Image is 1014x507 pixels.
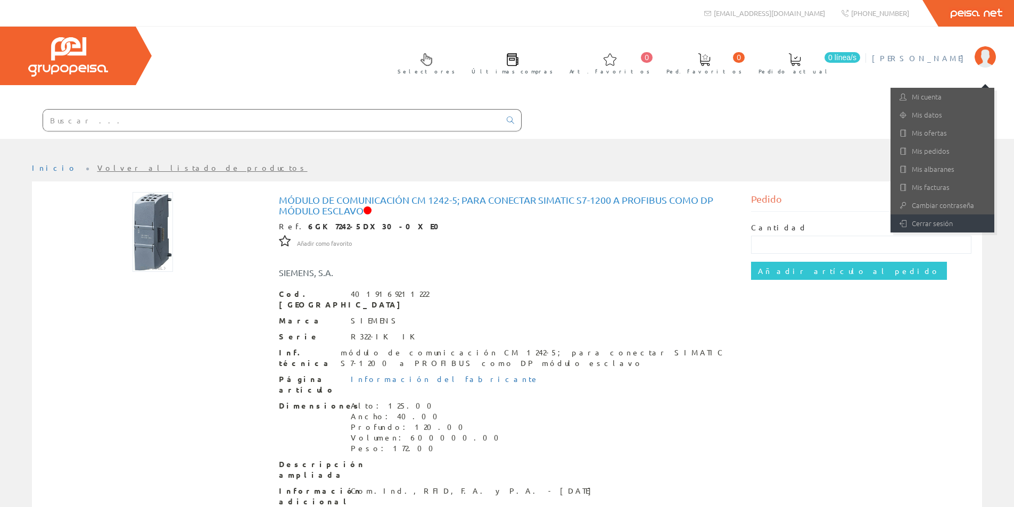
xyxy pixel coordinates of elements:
[891,142,994,160] a: Mis pedidos
[872,44,996,54] a: [PERSON_NAME]
[279,221,736,232] div: Ref.
[733,52,745,63] span: 0
[308,221,446,231] strong: 6GK7242-5DX30-0XE0
[279,331,343,342] span: Serie
[351,411,505,422] div: Ancho: 40.00
[32,163,77,172] a: Inicio
[748,44,863,81] a: 0 línea/s Pedido actual
[351,422,505,433] div: Profundo: 120.00
[97,163,308,172] a: Volver al listado de productos
[891,124,994,142] a: Mis ofertas
[351,374,539,384] a: Información del fabricante
[570,66,650,77] span: Art. favoritos
[351,289,429,300] div: 4019169211222
[271,267,547,279] div: SIEMENS, S.A.
[751,192,971,212] div: Pedido
[751,262,947,280] input: Añadir artículo al pedido
[351,331,423,342] div: R322-IK IK
[279,315,343,326] span: Marca
[825,52,860,63] span: 0 línea/s
[279,374,343,395] span: Página artículo
[751,222,807,233] label: Cantidad
[351,443,505,454] div: Peso: 172.00
[279,401,343,411] span: Dimensiones
[351,315,401,326] div: SIEMENS
[279,195,736,216] h1: módulo de comunicación CM 1242-5; para conectar SIMATIC S7-1200 a PROFIBUS como DP módulo esclavo
[297,239,352,248] span: Añadir como favorito
[351,486,597,496] div: Com.Ind., RFID, F.A. y P.A. - [DATE]
[279,486,343,507] span: Información adicional
[666,66,742,77] span: Ped. favoritos
[387,44,460,81] a: Selectores
[297,238,352,247] a: Añadir como favorito
[341,347,736,369] div: módulo de comunicación CM 1242-5; para conectar SIMATIC S7-1200 a PROFIBUS como DP módulo esclavo
[714,9,825,18] span: [EMAIL_ADDRESS][DOMAIN_NAME]
[28,37,108,77] img: Grupo Peisa
[891,178,994,196] a: Mis facturas
[891,196,994,214] a: Cambiar contraseña
[891,214,994,232] a: Cerrar sesión
[133,192,172,272] img: Foto artículo módulo de comunicación CM 1242-5; para conectar SIMATIC S7-1200 a PROFIBUS como DP ...
[891,106,994,124] a: Mis datos
[472,66,553,77] span: Últimas compras
[851,9,909,18] span: [PHONE_NUMBER]
[641,52,653,63] span: 0
[461,44,558,81] a: Últimas compras
[43,110,500,131] input: Buscar ...
[351,401,505,411] div: Alto: 125.00
[891,88,994,106] a: Mi cuenta
[279,289,343,310] span: Cod. [GEOGRAPHIC_DATA]
[279,459,343,480] span: Descripción ampliada
[351,433,505,443] div: Volumen: 600000.00
[891,160,994,178] a: Mis albaranes
[872,53,969,63] span: [PERSON_NAME]
[279,347,333,369] span: Inf. técnica
[759,66,831,77] span: Pedido actual
[398,66,455,77] span: Selectores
